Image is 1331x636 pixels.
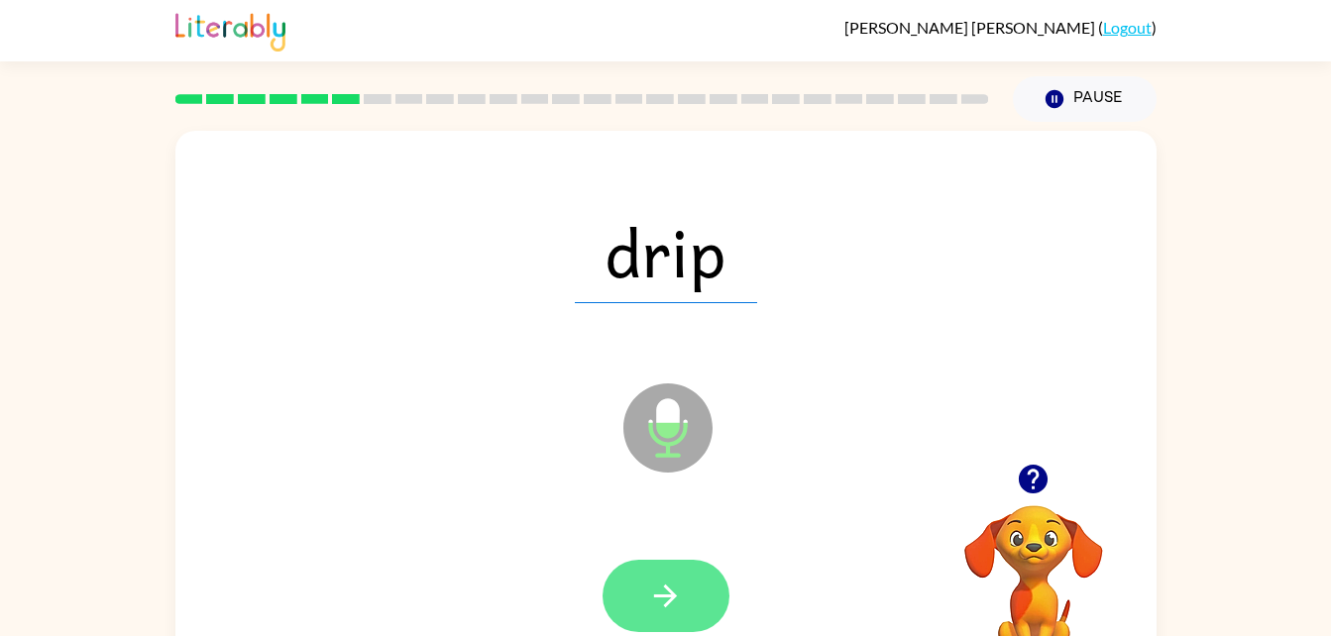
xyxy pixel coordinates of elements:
[844,18,1098,37] span: [PERSON_NAME] [PERSON_NAME]
[575,200,757,303] span: drip
[1103,18,1152,37] a: Logout
[175,8,285,52] img: Literably
[1013,76,1157,122] button: Pause
[844,18,1157,37] div: ( )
